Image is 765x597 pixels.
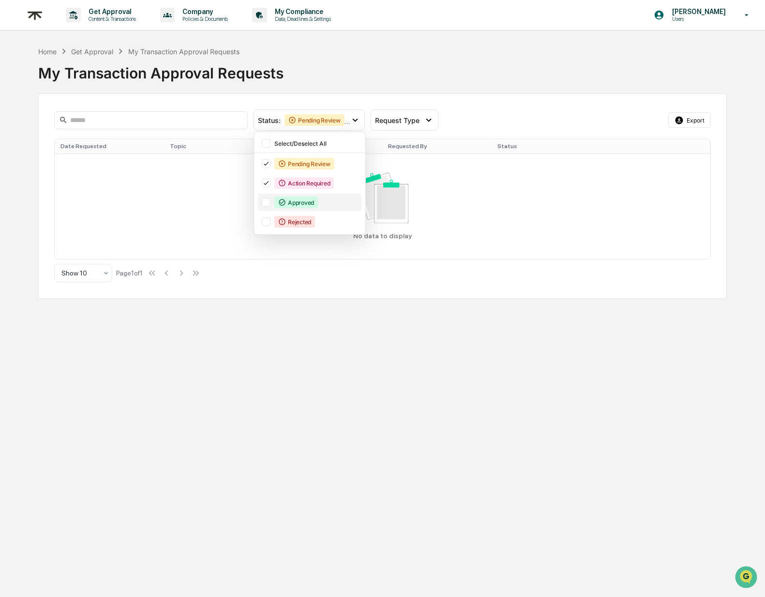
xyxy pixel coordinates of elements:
[23,3,46,27] img: logo
[175,8,233,15] p: Company
[274,197,318,208] div: Approved
[664,15,731,22] p: Users
[10,20,176,36] p: How can we help?
[38,57,727,82] div: My Transaction Approval Requests
[353,232,412,240] p: No data to display
[668,112,711,128] button: Export
[267,8,336,15] p: My Compliance
[70,123,78,131] div: 🗄️
[274,140,360,147] div: Select/Deselect All
[164,139,273,153] th: Topic
[165,77,176,89] button: Start new chat
[375,116,420,124] span: Request Type
[96,164,117,171] span: Pylon
[38,47,57,56] div: Home
[81,15,141,22] p: Content & Transactions
[258,116,281,124] span: Status :
[6,137,65,154] a: 🔎Data Lookup
[80,122,120,132] span: Attestations
[10,74,27,92] img: 1746055101610-c473b297-6a78-478c-a979-82029cc54cd1
[492,139,601,153] th: Status
[285,114,345,126] div: Pending Review
[357,173,408,223] img: No data available
[10,141,17,149] div: 🔎
[175,15,233,22] p: Policies & Documents
[116,269,143,277] div: Page 1 of 1
[33,74,159,84] div: Start new chat
[274,177,334,189] div: Action Required
[274,158,334,169] div: Pending Review
[664,8,731,15] p: [PERSON_NAME]
[66,118,124,136] a: 🗄️Attestations
[734,565,760,591] iframe: Open customer support
[71,47,113,56] div: Get Approval
[68,164,117,171] a: Powered byPylon
[81,8,141,15] p: Get Approval
[19,122,62,132] span: Preclearance
[267,15,336,22] p: Data, Deadlines & Settings
[19,140,61,150] span: Data Lookup
[33,84,122,92] div: We're available if you need us!
[128,47,240,56] div: My Transaction Approval Requests
[382,139,492,153] th: Requested By
[10,123,17,131] div: 🖐️
[6,118,66,136] a: 🖐️Preclearance
[274,216,315,228] div: Rejected
[55,139,164,153] th: Date Requested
